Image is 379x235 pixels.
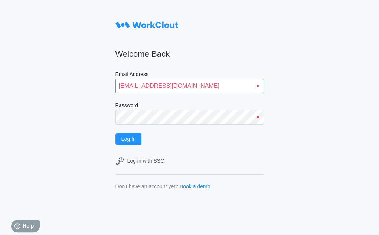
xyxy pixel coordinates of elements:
[115,156,264,165] a: Log in with SSO
[115,133,142,145] button: Log In
[121,136,136,142] span: Log In
[115,183,178,189] div: Don't have an account yet?
[127,158,164,164] div: Log in with SSO
[115,71,264,79] label: Email Address
[115,49,264,59] h2: Welcome Back
[115,102,264,110] label: Password
[180,183,210,189] a: Book a demo
[115,79,264,93] input: Enter your email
